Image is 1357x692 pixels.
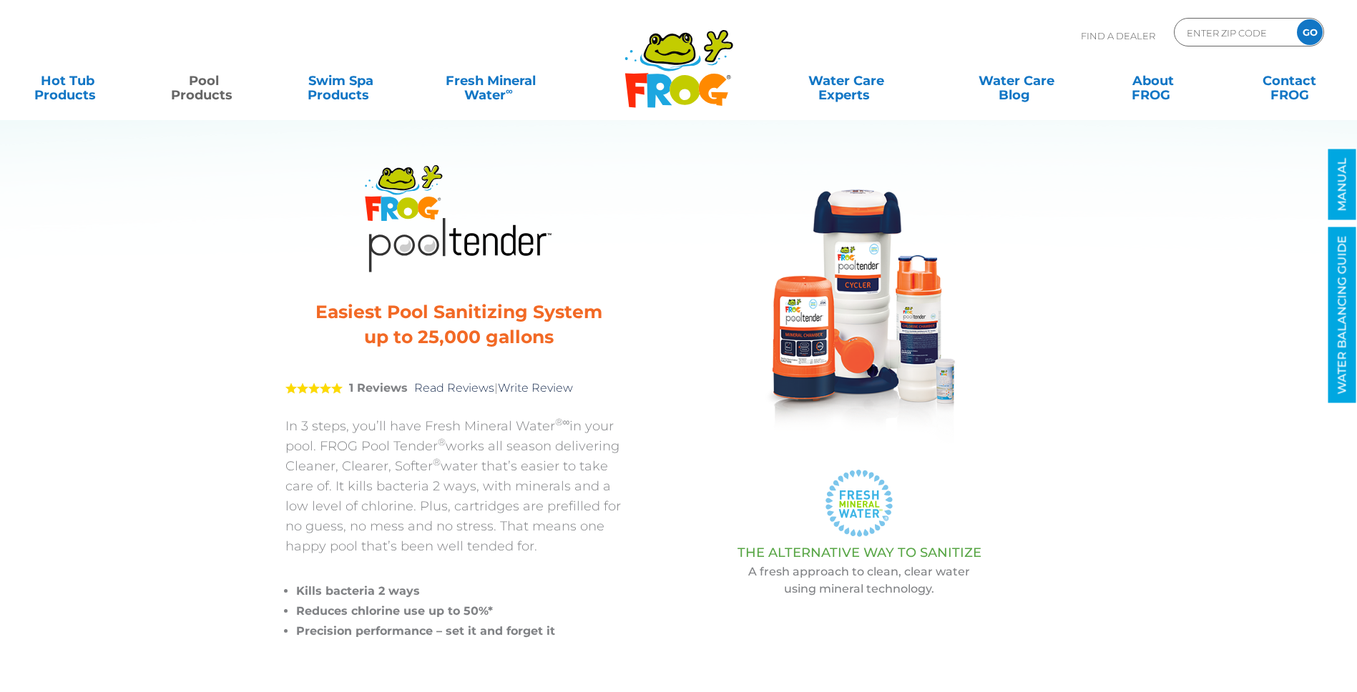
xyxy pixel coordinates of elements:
sup: ®∞ [555,416,570,427]
sup: ® [433,456,441,468]
sup: ® [438,436,446,448]
p: In 3 steps, you’ll have Fresh Mineral Water in your pool. FROG Pool Tender works all season deliv... [285,416,632,556]
a: Water CareBlog [963,66,1069,95]
a: MANUAL [1328,149,1356,220]
a: ContactFROG [1236,66,1343,95]
a: Write Review [498,381,573,395]
li: Precision performance – set it and forget it [296,621,632,641]
li: Reduces chlorine use up to 50%* [296,601,632,621]
strong: 1 Reviews [349,381,408,395]
a: AboutFROG [1099,66,1206,95]
sup: ∞ [506,85,513,97]
p: Find A Dealer [1081,18,1155,54]
span: 5 [285,382,343,394]
a: Swim SpaProducts [288,66,394,95]
h3: THE ALTERNATIVE WAY TO SANITIZE [668,545,1051,560]
a: PoolProducts [151,66,258,95]
a: Hot TubProducts [14,66,121,95]
a: Fresh MineralWater∞ [424,66,557,95]
a: Read Reviews [414,381,494,395]
input: Zip Code Form [1185,22,1282,43]
div: | [285,360,632,416]
li: Kills bacteria 2 ways [296,581,632,601]
input: GO [1297,19,1323,45]
p: A fresh approach to clean, clear water using mineral technology. [668,563,1051,598]
a: Water CareExperts [760,66,933,95]
h3: Easiest Pool Sanitizing System up to 25,000 gallons [303,300,614,350]
a: WATER BALANCING GUIDE [1328,227,1356,403]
